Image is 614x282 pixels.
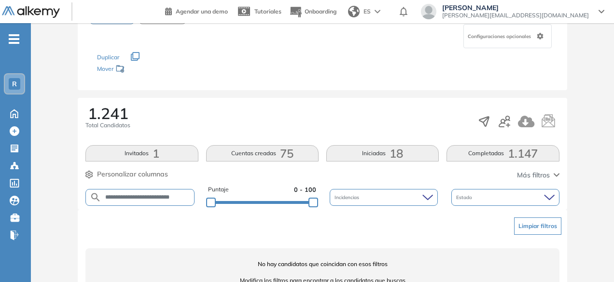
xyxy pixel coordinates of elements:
div: Mover [97,61,194,79]
button: Iniciadas18 [326,145,439,161]
button: Onboarding [289,1,336,22]
span: Personalizar columnas [97,169,168,179]
span: ES [363,7,371,16]
span: R [12,80,17,88]
span: Estado [456,194,474,201]
div: Incidencias [330,189,438,206]
span: Agendar una demo [176,8,228,15]
span: Incidencias [335,194,361,201]
div: Configuraciones opcionales [463,24,552,48]
img: SEARCH_ALT [90,191,101,203]
div: Estado [451,189,559,206]
span: No hay candidatos que coincidan con esos filtros [85,260,559,269]
button: Cuentas creadas75 [206,145,319,161]
span: [PERSON_NAME] [442,4,589,12]
span: [PERSON_NAME][EMAIL_ADDRESS][DOMAIN_NAME] [442,12,589,19]
span: 1.241 [88,106,128,121]
span: Duplicar [97,54,119,61]
img: world [348,6,360,17]
button: Limpiar filtros [514,217,561,235]
span: Más filtros [517,170,550,180]
button: Invitados1 [85,145,198,161]
img: Logo [2,6,60,18]
span: Configuraciones opcionales [468,33,533,40]
button: Personalizar columnas [85,169,168,179]
button: Completadas1.147 [447,145,559,161]
span: Onboarding [305,8,336,15]
i: - [9,38,19,40]
span: 0 - 100 [294,185,316,194]
a: Agendar una demo [165,5,228,16]
span: Puntaje [208,185,229,194]
button: Más filtros [517,170,559,180]
span: Total Candidatos [85,121,130,130]
img: arrow [375,10,380,13]
span: Tutoriales [254,8,281,15]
